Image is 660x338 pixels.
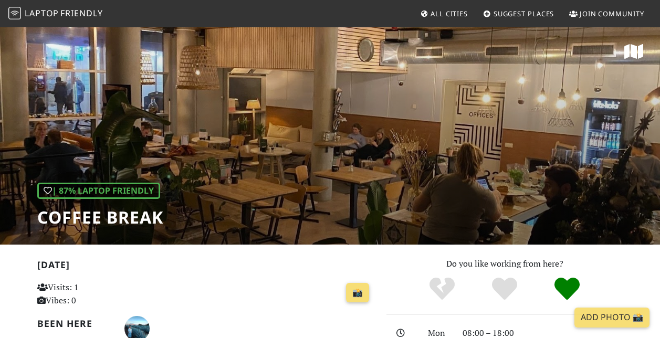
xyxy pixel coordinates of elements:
span: All Cities [431,9,468,18]
h2: Been here [37,318,112,329]
a: 📸 [346,283,369,303]
a: Add Photo 📸 [574,308,649,328]
a: Suggest Places [479,4,559,23]
img: LaptopFriendly [8,7,21,19]
p: Visits: 1 Vibes: 0 [37,281,141,308]
h1: Coffee Break [37,207,163,227]
div: | 87% Laptop Friendly [37,183,160,199]
div: Definitely! [536,276,598,302]
div: Yes [474,276,536,302]
span: Friendly [60,7,102,19]
span: Join Community [580,9,644,18]
span: Danka Elsinga [124,322,150,333]
a: LaptopFriendly LaptopFriendly [8,5,103,23]
h2: [DATE] [37,259,374,274]
span: Laptop [25,7,59,19]
a: All Cities [416,4,472,23]
a: Join Community [565,4,648,23]
span: Suggest Places [494,9,554,18]
div: No [411,276,474,302]
p: Do you like working from here? [386,257,623,271]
